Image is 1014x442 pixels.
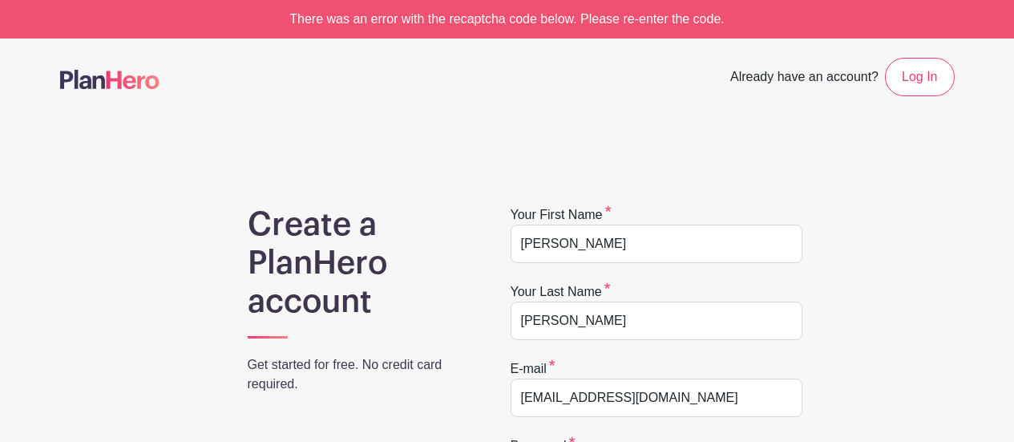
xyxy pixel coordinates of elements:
[511,302,802,340] input: e.g. Smith
[60,70,160,89] img: logo-507f7623f17ff9eddc593b1ce0a138ce2505c220e1c5a4e2b4648c50719b7d32.svg
[511,379,802,417] input: e.g. julie@eventco.com
[511,359,555,379] label: E-mail
[511,205,612,225] label: Your first name
[730,61,879,96] span: Already have an account?
[511,282,611,302] label: Your last name
[248,205,469,321] h1: Create a PlanHero account
[885,58,954,96] a: Log In
[511,225,802,263] input: e.g. Julie
[248,355,469,394] p: Get started for free. No credit card required.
